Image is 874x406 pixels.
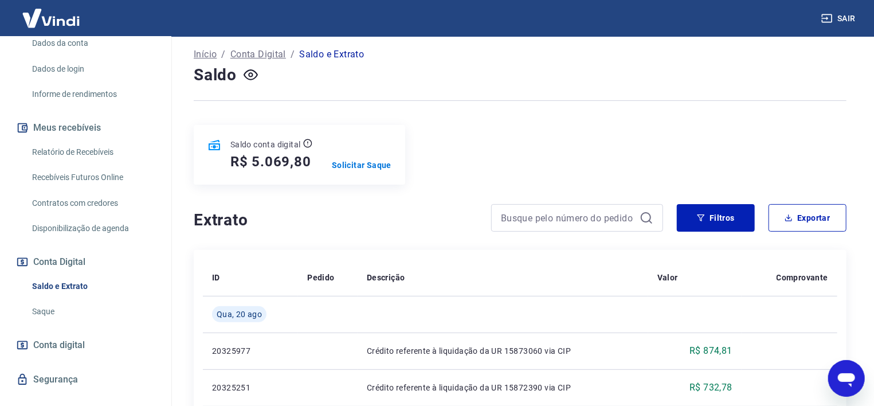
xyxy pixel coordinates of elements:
img: Vindi [14,1,88,36]
p: ID [212,272,220,283]
a: Dados de login [28,57,158,81]
p: Crédito referente à liquidação da UR 15873060 via CIP [367,345,639,357]
a: Relatório de Recebíveis [28,140,158,164]
a: Conta Digital [230,48,286,61]
h5: R$ 5.069,80 [230,153,311,171]
p: Crédito referente à liquidação da UR 15872390 via CIP [367,382,639,393]
p: Valor [657,272,678,283]
a: Dados da conta [28,32,158,55]
iframe: Botão para abrir a janela de mensagens [828,360,865,397]
a: Saldo e Extrato [28,275,158,298]
input: Busque pelo número do pedido [501,209,635,227]
a: Disponibilização de agenda [28,217,158,240]
p: R$ 874,81 [689,344,732,358]
a: Saque [28,300,158,323]
p: 20325251 [212,382,289,393]
h4: Extrato [194,209,477,232]
p: Saldo conta digital [230,139,301,150]
button: Filtros [677,204,755,232]
button: Sair [819,8,860,29]
p: Saldo e Extrato [299,48,364,61]
button: Conta Digital [14,249,158,275]
p: Pedido [307,272,334,283]
p: 20325977 [212,345,289,357]
a: Solicitar Saque [332,159,391,171]
p: / [291,48,295,61]
h4: Saldo [194,64,237,87]
a: Contratos com credores [28,192,158,215]
a: Recebíveis Futuros Online [28,166,158,189]
span: Qua, 20 ago [217,309,262,320]
a: Início [194,48,217,61]
p: / [221,48,225,61]
button: Exportar [769,204,846,232]
span: Conta digital [33,337,85,353]
a: Conta digital [14,333,158,358]
a: Informe de rendimentos [28,83,158,106]
a: Segurança [14,367,158,392]
p: R$ 732,78 [689,381,732,395]
p: Comprovante [777,272,828,283]
button: Meus recebíveis [14,115,158,140]
p: Descrição [367,272,405,283]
